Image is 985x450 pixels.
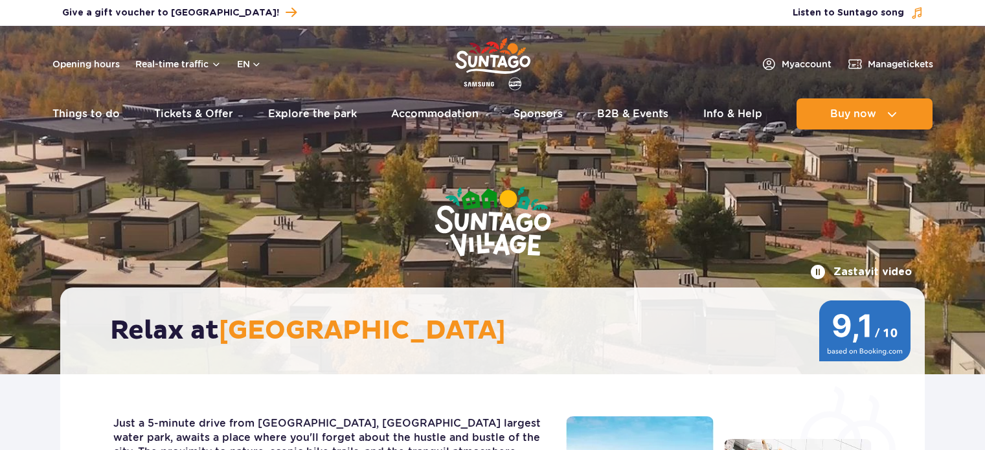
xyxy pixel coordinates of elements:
a: Tickets & Offer [154,98,233,129]
span: Buy now [830,108,876,120]
a: Info & Help [703,98,762,129]
button: Listen to Suntago song [793,6,923,19]
a: B2B & Events [597,98,668,129]
a: Things to do [52,98,120,129]
font: Zastavit video [833,267,912,277]
span: My account [782,58,832,71]
a: Myaccount [761,56,832,72]
button: Zastavit video [810,264,912,280]
a: Give a gift voucher to [GEOGRAPHIC_DATA]! [62,4,297,21]
button: Real-time traffic [135,59,221,69]
img: Vesnice Suntago [383,136,603,309]
a: Accommodation [391,98,479,129]
span: Listen to Suntago song [793,6,904,19]
a: Managetickets [847,56,933,72]
a: Polský park [455,32,530,92]
a: Opening hours [52,58,120,71]
span: Manage tickets [868,58,933,71]
img: 9,1/10 hodnocení od Booking.com [818,300,912,361]
button: Buy now [797,98,933,129]
span: Give a gift voucher to [GEOGRAPHIC_DATA]! [62,6,279,19]
a: Sponsors [514,98,563,129]
span: [GEOGRAPHIC_DATA] [219,315,506,347]
a: Explore the park [268,98,357,129]
h2: Relax at [110,315,888,347]
button: en [237,58,262,71]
